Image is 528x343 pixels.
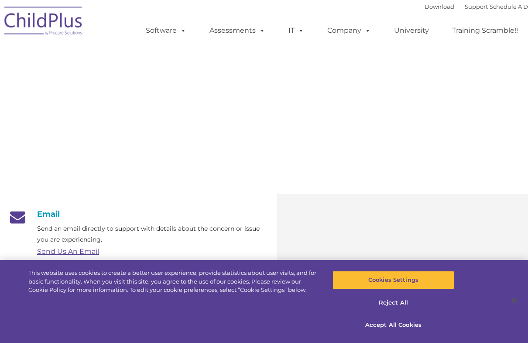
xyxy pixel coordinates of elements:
[28,269,317,294] div: This website uses cookies to create a better user experience, provide statistics about user visit...
[385,22,438,39] a: University
[504,291,524,310] button: Close
[425,3,454,10] a: Download
[465,3,488,10] a: Support
[37,223,264,245] p: Send an email directly to support with details about the concern or issue you are experiencing.
[333,271,454,289] button: Cookies Settings
[201,22,274,39] a: Assessments
[280,22,313,39] a: IT
[319,22,380,39] a: Company
[7,209,264,219] h4: Email
[37,247,99,256] a: Send Us An Email
[443,22,527,39] a: Training Scramble!!
[137,22,195,39] a: Software
[333,316,454,334] button: Accept All Cookies
[333,294,454,312] button: Reject All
